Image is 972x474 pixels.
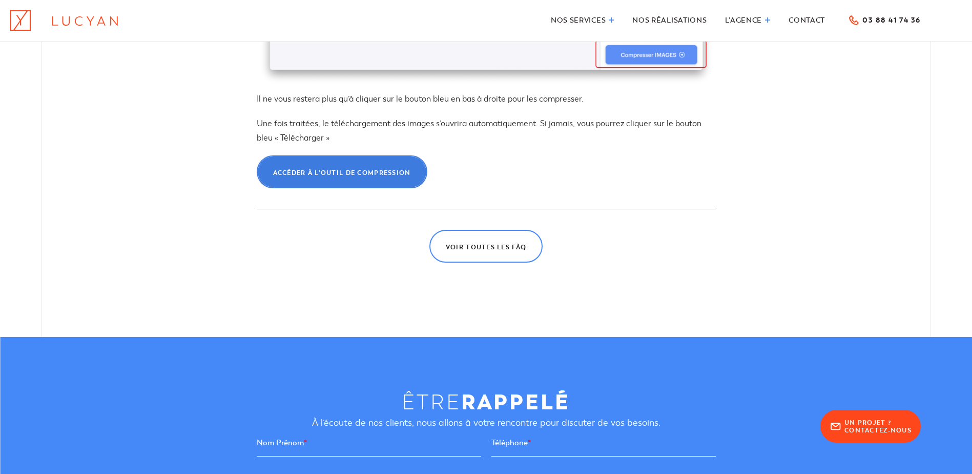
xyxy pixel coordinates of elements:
[257,116,716,145] p: Une fois traitées, le téléchargement des images s’ouvrira automatiquement. Si jamais, vous pourre...
[446,244,526,250] span: Voir toutes les FàQ
[429,230,543,263] a: Voir toutes les FàQ
[632,14,707,27] a: Nos réalisations
[844,419,912,434] span: Un projet ? Contactez-nous
[257,155,427,188] a: Accéder à l’outil de compression
[257,92,716,106] p: Il ne vous restera plus qu’à cliquer sur le bouton bleu en bas à droite pour les compresser.
[789,16,825,25] span: Contact
[461,388,570,416] strong: rappelé
[820,410,921,443] a: Un projet ?Contactez-nous
[273,170,411,176] span: Accéder à l’outil de compression
[402,390,570,414] span: Être
[257,415,716,431] p: À l’écoute de nos clients, nous allons à votre rencontre pour discuter de vos besoins.
[551,16,606,25] span: Nos services
[789,14,825,27] a: Contact
[862,16,921,24] span: 03 88 41 74 36
[847,13,921,26] a: 03 88 41 74 36
[551,14,614,27] a: Nos services
[632,16,707,25] span: Nos réalisations
[725,16,762,25] span: L’agence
